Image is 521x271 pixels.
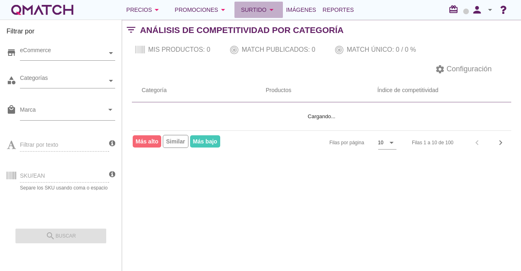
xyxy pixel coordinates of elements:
[152,5,162,15] i: arrow_drop_down
[378,139,383,146] div: 10
[190,135,220,148] span: Más bajo
[163,135,188,148] span: Similar
[241,5,276,15] div: Surtido
[175,5,228,15] div: Promociones
[493,135,508,150] button: Next page
[283,2,320,18] a: Imágenes
[435,64,445,74] i: settings
[304,79,511,102] th: Índice de competitividad: Not sorted.
[7,75,16,85] i: category
[496,138,506,148] i: chevron_right
[151,112,492,121] p: Cargando...
[7,48,16,57] i: store
[267,5,276,15] i: arrow_drop_down
[126,5,162,15] div: Precios
[218,5,228,15] i: arrow_drop_down
[120,2,168,18] button: Precios
[105,105,115,115] i: arrow_drop_down
[133,135,161,148] span: Más alto
[412,139,453,146] div: Filas 1 a 10 de 100
[248,131,396,154] div: Filas por página
[323,5,354,15] span: Reportes
[429,62,498,77] button: Configuración
[7,26,115,40] h3: Filtrar por
[449,4,462,14] i: redeem
[168,2,234,18] button: Promociones
[140,24,344,37] h2: Análisis de competitividad por Categoría
[132,79,256,102] th: Categoría: Not sorted.
[256,79,304,102] th: Productos: Not sorted.
[286,5,316,15] span: Imágenes
[445,64,492,75] span: Configuración
[485,5,495,15] i: arrow_drop_down
[7,105,16,115] i: local_mall
[10,2,75,18] a: white-qmatch-logo
[234,2,283,18] button: Surtido
[469,4,485,15] i: person
[320,2,357,18] a: Reportes
[387,138,396,148] i: arrow_drop_down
